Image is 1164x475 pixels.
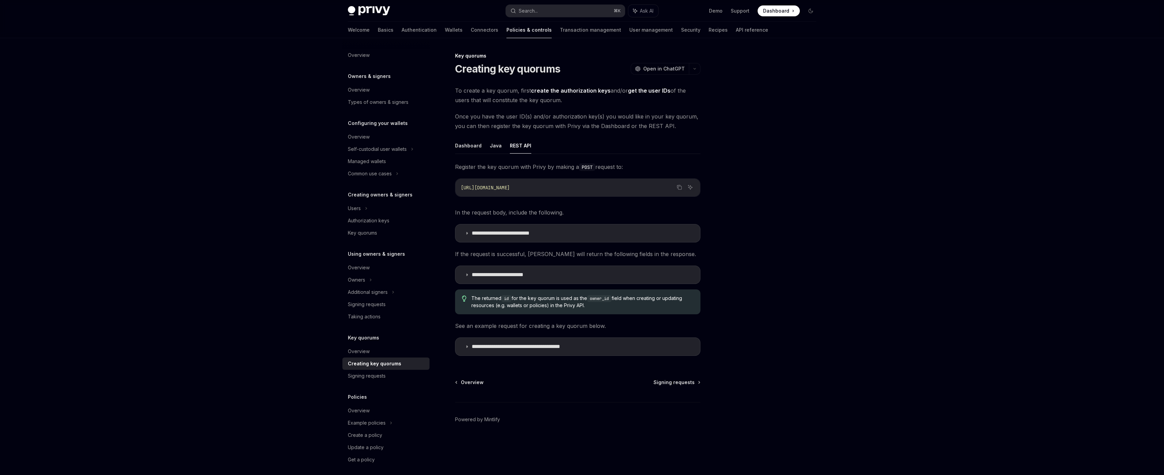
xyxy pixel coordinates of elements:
[342,429,430,441] a: Create a policy
[348,119,408,127] h5: Configuring your wallets
[348,51,370,59] div: Overview
[348,22,370,38] a: Welcome
[736,22,768,38] a: API reference
[348,98,408,106] div: Types of owners & signers
[348,431,382,439] div: Create a policy
[471,295,694,309] span: The returned for the key quorum is used as the field when creating or updating resources (e.g. wa...
[342,49,430,61] a: Overview
[653,379,695,386] span: Signing requests
[455,249,700,259] span: If the request is successful, [PERSON_NAME] will return the following fields in the response.
[455,416,500,423] a: Powered by Mintlify
[348,347,370,355] div: Overview
[342,155,430,168] a: Managed wallets
[342,96,430,108] a: Types of owners & signers
[461,185,510,191] span: [URL][DOMAIN_NAME]
[455,138,482,154] button: Dashboard
[348,170,392,178] div: Common use cases
[342,345,430,358] a: Overview
[579,163,595,171] code: POST
[455,321,700,331] span: See an example request for creating a key quorum below.
[456,379,484,386] a: Overview
[342,405,430,417] a: Overview
[342,262,430,274] a: Overview
[628,5,658,17] button: Ask AI
[348,264,370,272] div: Overview
[348,300,386,308] div: Signing requests
[709,22,728,38] a: Recipes
[455,86,700,105] span: To create a key quorum, first and/or of the users that will constitute the key quorum.
[709,7,723,14] a: Demo
[348,86,370,94] div: Overview
[462,296,467,302] svg: Tip
[342,358,430,370] a: Creating key quorums
[560,22,621,38] a: Transaction management
[348,133,370,141] div: Overview
[643,65,685,72] span: Open in ChatGPT
[342,84,430,96] a: Overview
[653,379,700,386] a: Signing requests
[614,8,621,14] span: ⌘ K
[348,288,388,296] div: Additional signers
[629,22,673,38] a: User management
[348,393,367,401] h5: Policies
[342,370,430,382] a: Signing requests
[348,456,375,464] div: Get a policy
[348,276,365,284] div: Owners
[445,22,463,38] a: Wallets
[506,22,552,38] a: Policies & controls
[587,295,612,302] code: owner_id
[342,227,430,239] a: Key quorums
[348,145,407,153] div: Self-custodial user wallets
[758,5,800,16] a: Dashboard
[342,454,430,466] a: Get a policy
[455,52,700,59] div: Key quorums
[348,191,413,199] h5: Creating owners & signers
[348,407,370,415] div: Overview
[501,295,512,302] code: id
[348,443,384,452] div: Update a policy
[763,7,789,14] span: Dashboard
[455,112,700,131] span: Once you have the user ID(s) and/or authorization key(s) you would like in your key quorum, you c...
[506,5,625,17] button: Search...⌘K
[490,138,502,154] button: Java
[342,215,430,227] a: Authorization keys
[805,5,816,16] button: Toggle dark mode
[640,7,653,14] span: Ask AI
[510,138,531,154] button: REST API
[519,7,538,15] div: Search...
[342,311,430,323] a: Taking actions
[378,22,393,38] a: Basics
[348,72,391,80] h5: Owners & signers
[348,419,386,427] div: Example policies
[348,157,386,165] div: Managed wallets
[681,22,700,38] a: Security
[342,131,430,143] a: Overview
[348,360,401,368] div: Creating key quorums
[348,229,377,237] div: Key quorums
[348,6,390,16] img: dark logo
[348,217,389,225] div: Authorization keys
[455,63,560,75] h1: Creating key quorums
[348,204,361,212] div: Users
[342,441,430,454] a: Update a policy
[628,87,670,94] a: get the user IDs
[686,183,695,192] button: Ask AI
[342,298,430,311] a: Signing requests
[455,208,700,217] span: In the request body, include the following.
[402,22,437,38] a: Authentication
[348,334,379,342] h5: Key quorums
[348,250,405,258] h5: Using owners & signers
[471,22,498,38] a: Connectors
[455,162,700,172] span: Register the key quorum with Privy by making a request to:
[531,87,611,94] a: create the authorization keys
[675,183,684,192] button: Copy the contents from the code block
[348,313,381,321] div: Taking actions
[461,379,484,386] span: Overview
[631,63,689,75] button: Open in ChatGPT
[731,7,749,14] a: Support
[348,372,386,380] div: Signing requests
